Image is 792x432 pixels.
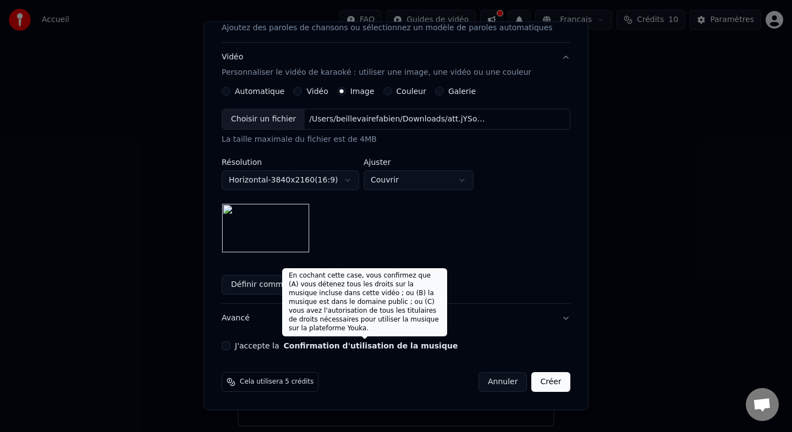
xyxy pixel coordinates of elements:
div: /Users/beillevairefabien/Downloads/att.jYSozeNsftntTgpbfheBrBOgQH7vJGGUYEh6YPHXDYc.png [305,114,492,125]
label: Ajuster [364,158,474,166]
label: Automatique [235,87,284,95]
label: Galerie [448,87,476,95]
label: Couleur [397,87,426,95]
div: Choisir un fichier [222,109,305,129]
label: Image [350,87,375,95]
div: En cochant cette case, vous confirmez que (A) vous détenez tous les droits sur la musique incluse... [282,268,447,336]
p: Ajoutez des paroles de chansons ou sélectionnez un modèle de paroles automatiques [222,23,553,34]
div: Vidéo [222,52,531,78]
label: J'accepte la [235,342,458,350]
div: La taille maximale du fichier est de 4MB [222,134,570,145]
p: Personnaliser le vidéo de karaoké : utiliser une image, une vidéo ou une couleur [222,67,531,78]
label: Vidéo [307,87,328,95]
span: Cela utilisera 5 crédits [240,378,313,386]
button: VidéoPersonnaliser le vidéo de karaoké : utiliser une image, une vidéo ou une couleur [222,43,570,87]
button: Annuler [479,372,527,392]
button: Avancé [222,304,570,333]
button: Définir comme Prédéfini [222,275,333,295]
button: J'accepte la [284,342,458,350]
label: Résolution [222,158,359,166]
button: Créer [532,372,570,392]
div: VidéoPersonnaliser le vidéo de karaoké : utiliser une image, une vidéo ou une couleur [222,87,570,303]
